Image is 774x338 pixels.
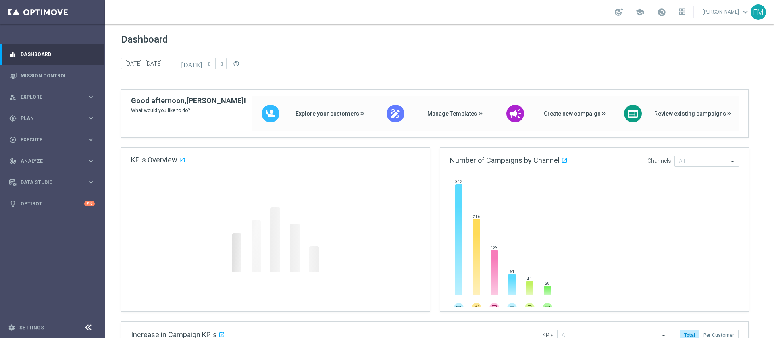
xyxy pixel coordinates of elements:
i: person_search [9,93,17,101]
div: Dashboard [9,44,95,65]
div: Data Studio [9,179,87,186]
div: Optibot [9,193,95,214]
i: equalizer [9,51,17,58]
a: [PERSON_NAME]keyboard_arrow_down [702,6,751,18]
a: Settings [19,325,44,330]
span: Data Studio [21,180,87,185]
span: Plan [21,116,87,121]
i: lightbulb [9,200,17,207]
button: track_changes Analyze keyboard_arrow_right [9,158,95,164]
a: Dashboard [21,44,95,65]
div: Execute [9,136,87,143]
i: track_changes [9,158,17,165]
span: school [635,8,644,17]
i: gps_fixed [9,115,17,122]
div: Explore [9,93,87,101]
div: FM [751,4,766,20]
i: keyboard_arrow_right [87,93,95,101]
span: Analyze [21,159,87,164]
button: Mission Control [9,73,95,79]
i: settings [8,324,15,331]
span: keyboard_arrow_down [741,8,750,17]
button: play_circle_outline Execute keyboard_arrow_right [9,137,95,143]
div: Mission Control [9,65,95,86]
div: Plan [9,115,87,122]
button: Data Studio keyboard_arrow_right [9,179,95,186]
button: person_search Explore keyboard_arrow_right [9,94,95,100]
button: gps_fixed Plan keyboard_arrow_right [9,115,95,122]
div: Analyze [9,158,87,165]
div: +10 [84,201,95,206]
a: Mission Control [21,65,95,86]
i: keyboard_arrow_right [87,178,95,186]
i: keyboard_arrow_right [87,114,95,122]
span: Execute [21,137,87,142]
i: keyboard_arrow_right [87,136,95,143]
button: equalizer Dashboard [9,51,95,58]
button: lightbulb Optibot +10 [9,201,95,207]
a: Optibot [21,193,84,214]
i: play_circle_outline [9,136,17,143]
i: keyboard_arrow_right [87,157,95,165]
span: Explore [21,95,87,100]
